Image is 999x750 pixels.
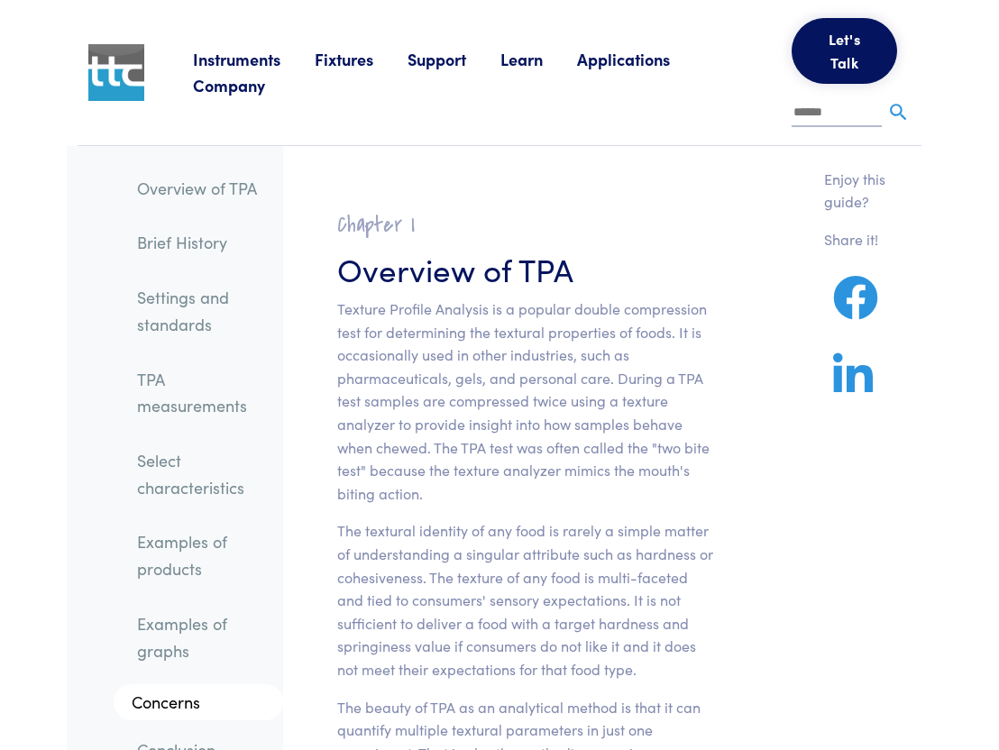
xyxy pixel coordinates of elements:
p: The textural identity of any food is rarely a simple matter of understanding a singular attribute... [337,519,716,681]
a: Examples of graphs [123,603,283,671]
p: Texture Profile Analysis is a popular double compression test for determining the textural proper... [337,297,716,505]
a: Company [193,74,299,96]
a: TPA measurements [123,359,283,426]
a: Examples of products [123,521,283,589]
h3: Overview of TPA [337,246,716,290]
p: Enjoy this guide? [824,168,887,214]
a: Overview of TPA [123,168,283,209]
a: Learn [500,48,577,70]
a: Select characteristics [123,440,283,508]
a: Fixtures [315,48,408,70]
a: Instruments [193,48,315,70]
button: Let's Talk [792,18,898,84]
a: Settings and standards [123,277,283,344]
a: Support [408,48,500,70]
a: Concerns [114,684,283,720]
p: Share it! [824,228,887,252]
a: Brief History [123,222,283,263]
img: ttc_logo_1x1_v1.0.png [88,44,144,100]
a: Share on LinkedIn [824,374,882,397]
h2: Chapter I [337,211,716,239]
a: Applications [577,48,704,70]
